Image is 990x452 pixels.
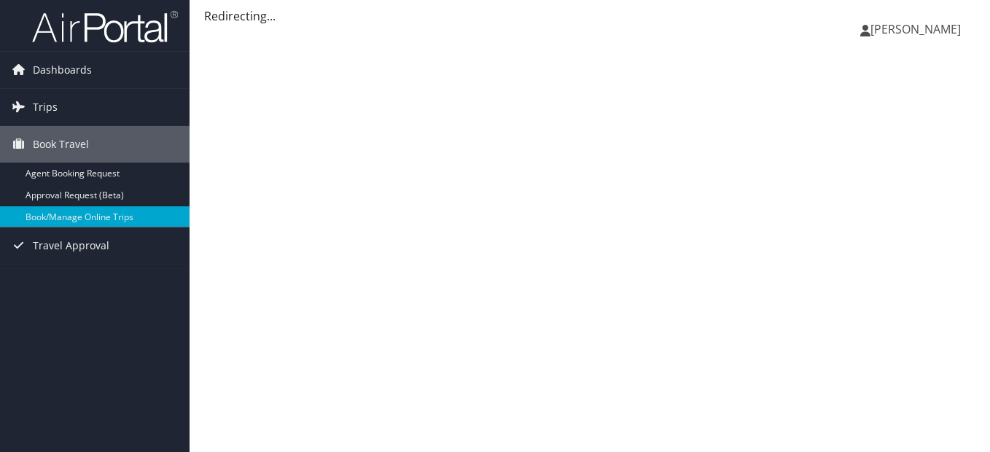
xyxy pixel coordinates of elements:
[860,7,975,51] a: [PERSON_NAME]
[870,21,961,37] span: [PERSON_NAME]
[33,89,58,125] span: Trips
[204,7,975,25] div: Redirecting...
[33,52,92,88] span: Dashboards
[33,227,109,264] span: Travel Approval
[33,126,89,163] span: Book Travel
[32,9,178,44] img: airportal-logo.png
